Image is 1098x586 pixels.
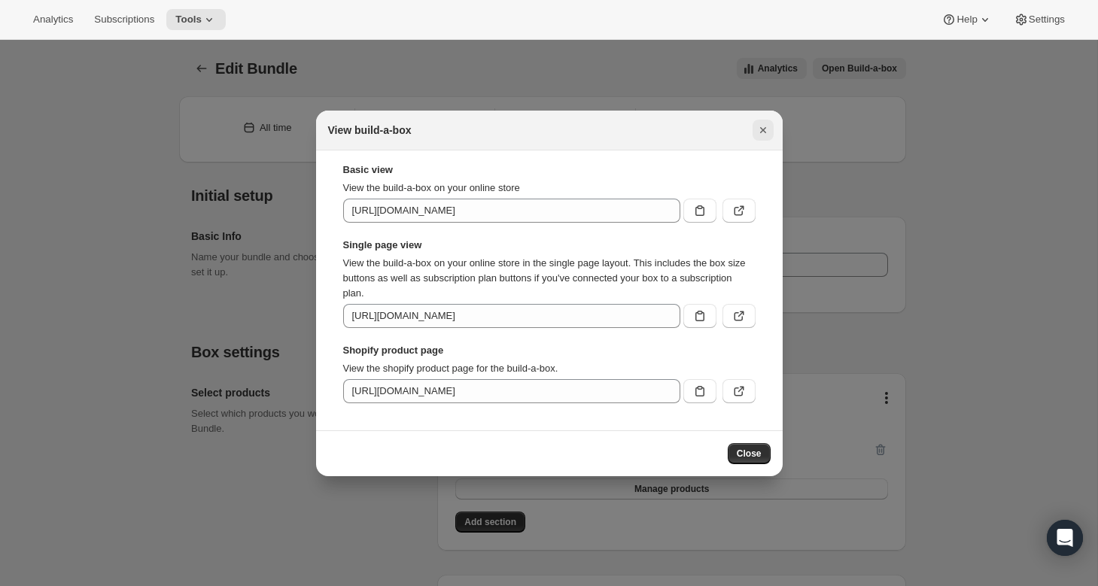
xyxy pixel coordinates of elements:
[343,256,756,301] p: View the build-a-box on your online store in the single page layout. This includes the box size b...
[343,361,756,376] p: View the shopify product page for the build-a-box.
[932,9,1001,30] button: Help
[957,14,977,26] span: Help
[1005,9,1074,30] button: Settings
[166,9,226,30] button: Tools
[343,238,756,253] strong: Single page view
[343,162,756,178] strong: Basic view
[85,9,163,30] button: Subscriptions
[328,123,412,138] h2: View build-a-box
[737,448,762,460] span: Close
[24,9,82,30] button: Analytics
[1029,14,1065,26] span: Settings
[33,14,73,26] span: Analytics
[343,343,756,358] strong: Shopify product page
[94,14,154,26] span: Subscriptions
[753,120,774,141] button: Close
[728,443,771,464] button: Close
[175,14,202,26] span: Tools
[1047,520,1083,556] div: Open Intercom Messenger
[343,181,756,196] p: View the build-a-box on your online store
